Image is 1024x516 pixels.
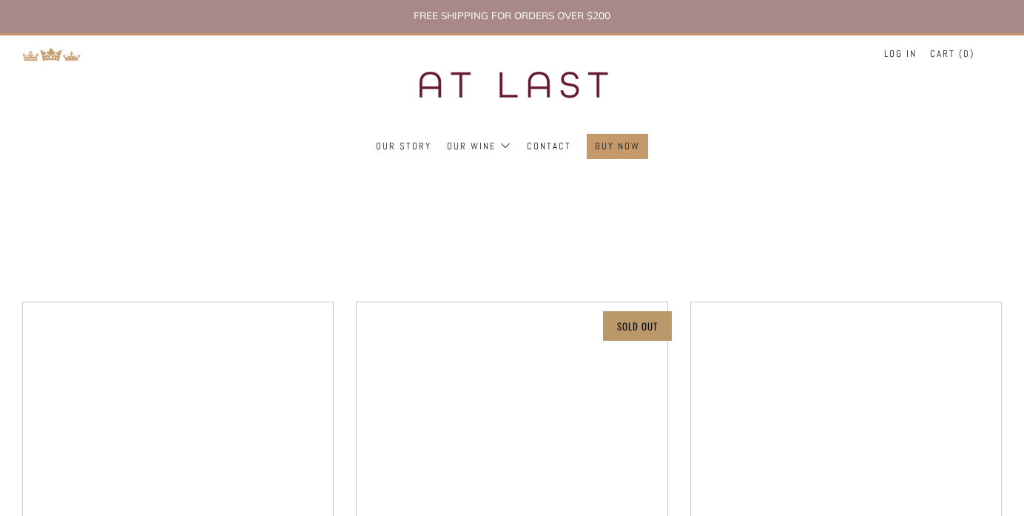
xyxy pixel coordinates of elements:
a: Contact [527,135,571,158]
img: three kings wine merchants [383,35,641,134]
a: Return to TKW Merchants [22,46,81,60]
a: Cart (0) [930,42,974,66]
a: Our Story [376,135,431,158]
a: Log in [884,42,917,66]
p: Sold Out [617,316,658,336]
span: 0 [963,47,970,60]
img: Return to TKW Merchants [22,47,81,61]
a: Buy Now [595,135,640,158]
a: Our Wine [447,135,511,158]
